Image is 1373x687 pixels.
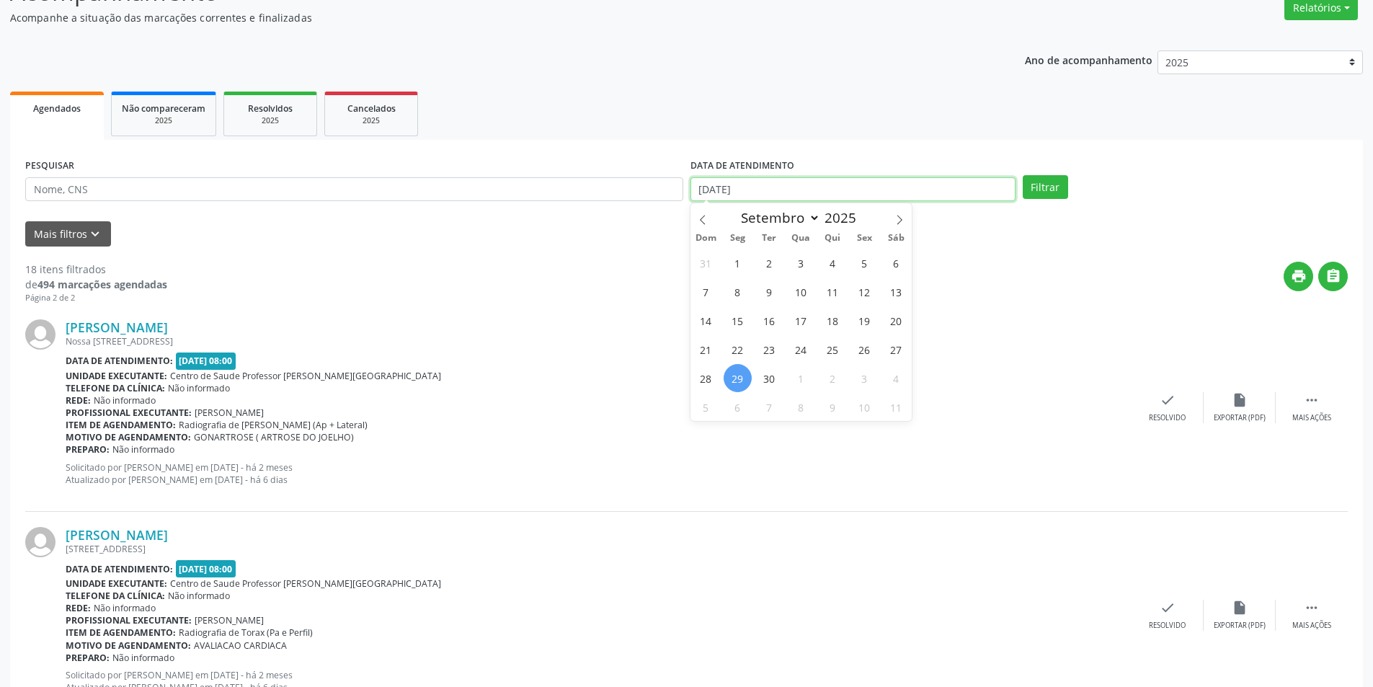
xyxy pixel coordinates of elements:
span: Setembro 10, 2025 [787,278,815,306]
input: Nome, CNS [25,177,683,202]
b: Data de atendimento: [66,355,173,367]
span: Setembro 14, 2025 [692,306,720,334]
p: Acompanhe a situação das marcações correntes e finalizadas [10,10,957,25]
span: Setembro 27, 2025 [882,335,910,363]
span: AVALIACAO CARDIACA [194,639,287,652]
b: Item de agendamento: [66,419,176,431]
span: Setembro 30, 2025 [755,364,783,392]
b: Motivo de agendamento: [66,431,191,443]
input: Year [820,208,868,227]
label: PESQUISAR [25,155,74,177]
span: Não compareceram [122,102,205,115]
b: Preparo: [66,443,110,456]
span: Setembro 29, 2025 [724,364,752,392]
p: Ano de acompanhamento [1025,50,1152,68]
b: Rede: [66,394,91,407]
i: print [1291,268,1307,284]
span: Setembro 6, 2025 [882,249,910,277]
b: Unidade executante: [66,370,167,382]
span: Cancelados [347,102,396,115]
span: [PERSON_NAME] [195,407,264,419]
span: Outubro 6, 2025 [724,393,752,421]
i:  [1304,600,1320,616]
b: Telefone da clínica: [66,590,165,602]
div: 2025 [234,115,306,126]
b: Telefone da clínica: [66,382,165,394]
span: Setembro 26, 2025 [850,335,879,363]
span: Setembro 24, 2025 [787,335,815,363]
div: de [25,277,167,292]
span: Setembro 4, 2025 [819,249,847,277]
span: Setembro 3, 2025 [787,249,815,277]
span: [DATE] 08:00 [176,560,236,577]
span: GONARTROSE ( ARTROSE DO JOELHO) [194,431,354,443]
span: Outubro 7, 2025 [755,393,783,421]
span: Setembro 23, 2025 [755,335,783,363]
i: keyboard_arrow_down [87,226,103,242]
span: Setembro 15, 2025 [724,306,752,334]
span: Outubro 3, 2025 [850,364,879,392]
strong: 494 marcações agendadas [37,278,167,291]
a: [PERSON_NAME] [66,527,168,543]
div: Resolvido [1149,621,1186,631]
span: Não informado [168,382,230,394]
div: Exportar (PDF) [1214,413,1266,423]
b: Data de atendimento: [66,563,173,575]
button:  [1318,262,1348,291]
span: Setembro 21, 2025 [692,335,720,363]
div: Mais ações [1292,621,1331,631]
span: Não informado [94,602,156,614]
img: img [25,527,55,557]
b: Motivo de agendamento: [66,639,191,652]
span: Setembro 7, 2025 [692,278,720,306]
span: Setembro 22, 2025 [724,335,752,363]
span: Centro de Saude Professor [PERSON_NAME][GEOGRAPHIC_DATA] [170,370,441,382]
b: Preparo: [66,652,110,664]
span: [PERSON_NAME] [195,614,264,626]
span: Setembro 1, 2025 [724,249,752,277]
span: [DATE] 08:00 [176,353,236,369]
span: Setembro 28, 2025 [692,364,720,392]
span: Setembro 17, 2025 [787,306,815,334]
div: Mais ações [1292,413,1331,423]
span: Não informado [168,590,230,602]
span: Outubro 4, 2025 [882,364,910,392]
span: Qui [817,234,848,243]
span: Outubro 11, 2025 [882,393,910,421]
span: Sáb [880,234,912,243]
span: Agosto 31, 2025 [692,249,720,277]
i: check [1160,600,1176,616]
div: 2025 [122,115,205,126]
div: 2025 [335,115,407,126]
span: Setembro 5, 2025 [850,249,879,277]
b: Item de agendamento: [66,626,176,639]
span: Seg [721,234,753,243]
p: Solicitado por [PERSON_NAME] em [DATE] - há 2 meses Atualizado por [PERSON_NAME] em [DATE] - há 6... [66,461,1132,486]
b: Unidade executante: [66,577,167,590]
i: check [1160,392,1176,408]
button: Mais filtroskeyboard_arrow_down [25,221,111,247]
span: Setembro 8, 2025 [724,278,752,306]
div: Exportar (PDF) [1214,621,1266,631]
span: Outubro 1, 2025 [787,364,815,392]
b: Rede: [66,602,91,614]
i:  [1304,392,1320,408]
i: insert_drive_file [1232,600,1248,616]
div: Página 2 de 2 [25,292,167,304]
span: Setembro 20, 2025 [882,306,910,334]
button: Filtrar [1023,175,1068,200]
span: Outubro 5, 2025 [692,393,720,421]
span: Centro de Saude Professor [PERSON_NAME][GEOGRAPHIC_DATA] [170,577,441,590]
button: print [1284,262,1313,291]
a: [PERSON_NAME] [66,319,168,335]
span: Setembro 11, 2025 [819,278,847,306]
span: Setembro 12, 2025 [850,278,879,306]
span: Setembro 16, 2025 [755,306,783,334]
span: Não informado [112,443,174,456]
img: img [25,319,55,350]
b: Profissional executante: [66,614,192,626]
span: Setembro 18, 2025 [819,306,847,334]
span: Radiografia de Torax (Pa e Perfil) [179,626,313,639]
span: Ter [753,234,785,243]
span: Setembro 13, 2025 [882,278,910,306]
